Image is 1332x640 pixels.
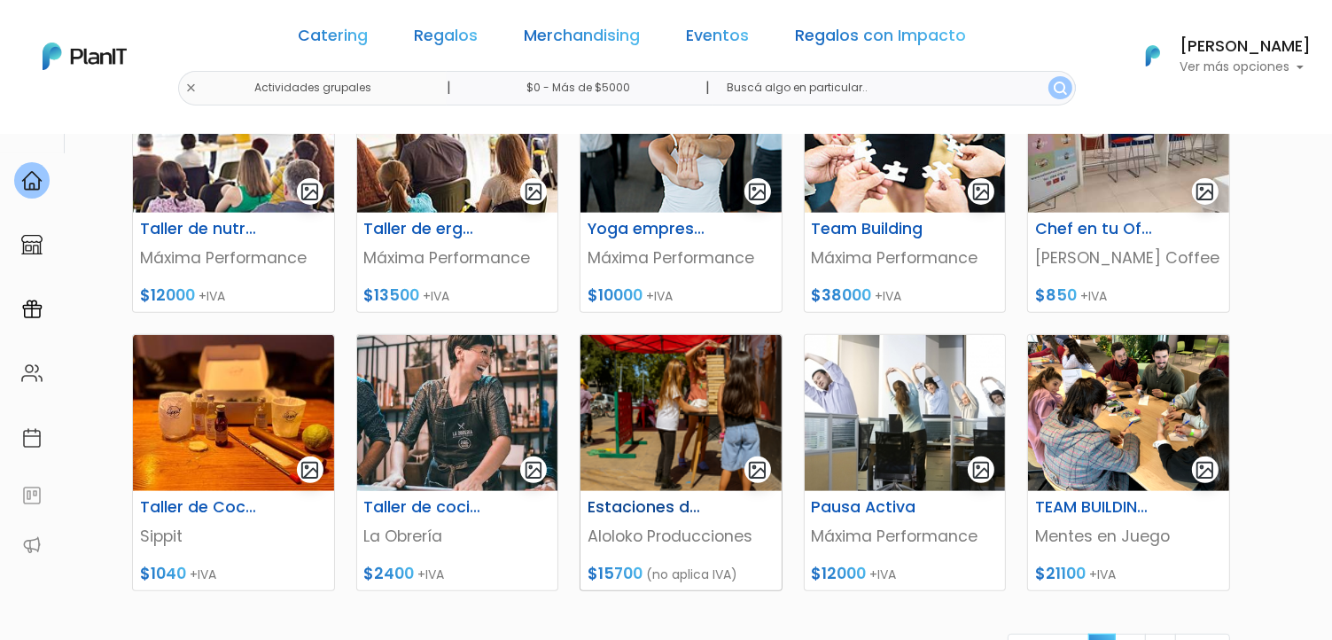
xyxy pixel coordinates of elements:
p: [PERSON_NAME] Coffee [1035,246,1222,269]
span: +IVA [424,287,450,305]
img: gallery-light [300,460,320,480]
img: thumb_75627404_1313259172209775_4144552589196787712_o__1_.jpg [357,335,558,491]
p: Máxima Performance [812,246,999,269]
span: +IVA [1089,566,1116,583]
p: Aloloko Producciones [588,525,775,548]
h6: Estaciones de Juegos Gigantes y Familiares [577,498,715,517]
a: gallery-light Taller de ergonomía Máxima Performance $13500 +IVA [356,56,559,313]
p: Mentes en Juego [1035,525,1222,548]
p: Máxima Performance [140,246,327,269]
p: Máxima Performance [812,525,999,548]
a: Catering [298,28,368,50]
a: gallery-light TEAM BUILDING 2 Mentes en Juego $21100 +IVA [1027,334,1230,591]
img: PlanIt Logo [43,43,127,70]
img: gallery-light [747,460,767,480]
h6: Chef en tu Oficina [1024,220,1163,238]
img: gallery-light [1195,460,1215,480]
h6: Taller de ergonomía [354,220,492,238]
a: Regalos [414,28,478,50]
div: ¿Necesitás ayuda? [91,17,255,51]
h6: TEAM BUILDING 2 [1024,498,1163,517]
h6: [PERSON_NAME] [1180,39,1311,55]
a: Merchandising [524,28,640,50]
a: gallery-light Chef en tu Oficina [PERSON_NAME] Coffee $850 +IVA [1027,56,1230,313]
h6: Taller de nutrición [129,220,268,238]
span: +IVA [646,287,673,305]
p: La Obrería [364,525,551,548]
img: gallery-light [300,182,320,202]
img: calendar-87d922413cdce8b2cf7b7f5f62616a5cf9e4887200fb71536465627b3292af00.svg [21,427,43,449]
p: Ver más opciones [1180,61,1311,74]
span: $10000 [588,285,643,306]
span: $1040 [140,563,186,584]
p: Sippit [140,525,327,548]
img: home-e721727adea9d79c4d83392d1f703f7f8bce08238fde08b1acbfd93340b81755.svg [21,170,43,191]
a: Eventos [686,28,749,50]
a: Regalos con Impacto [795,28,966,50]
p: Máxima Performance [588,246,775,269]
p: | [447,77,451,98]
img: campaigns-02234683943229c281be62815700db0a1741e53638e28bf9629b52c665b00959.svg [21,299,43,320]
span: $12000 [812,563,867,584]
img: gallery-light [524,460,544,480]
a: gallery-light Pausa Activa Máxima Performance $12000 +IVA [804,334,1007,591]
img: thumb_Team_Building.jpg [805,57,1006,213]
span: $13500 [364,285,420,306]
a: gallery-light Taller de Coctelería Sippit $1040 +IVA [132,334,335,591]
img: thumb_box_coctel.jpeg [133,335,334,491]
button: PlanIt Logo [PERSON_NAME] Ver más opciones [1123,33,1311,79]
span: +IVA [876,287,902,305]
img: gallery-light [524,182,544,202]
input: Buscá algo en particular.. [713,71,1075,105]
a: gallery-light Estaciones de Juegos Gigantes y Familiares Aloloko Producciones $15700 (no aplica IVA) [580,334,783,591]
span: +IVA [870,566,897,583]
img: thumb_1-afteroffice.png [1028,335,1229,491]
img: feedback-78b5a0c8f98aac82b08bfc38622c3050aee476f2c9584af64705fc4e61158814.svg [21,485,43,506]
span: $38000 [812,285,872,306]
h6: Pausa Activa [801,498,939,517]
img: gallery-light [971,182,992,202]
a: gallery-light Taller de nutrición Máxima Performance $12000 +IVA [132,56,335,313]
span: $21100 [1035,563,1086,584]
img: thumb_Taller.jpg [357,57,558,213]
span: $15700 [588,563,643,584]
h6: Yoga empresarial [577,220,715,238]
span: +IVA [1080,287,1107,305]
span: $2400 [364,563,415,584]
h6: Taller de Coctelería [129,498,268,517]
img: thumb_Taller_nutrici%C3%B3n.jpg [133,57,334,213]
a: gallery-light Team Building Máxima Performance $38000 +IVA [804,56,1007,313]
img: gallery-light [1195,182,1215,202]
p: Máxima Performance [364,246,551,269]
span: +IVA [190,566,216,583]
a: gallery-light Yoga empresarial Máxima Performance $10000 +IVA [580,56,783,313]
img: PlanIt Logo [1133,36,1172,75]
p: | [705,77,710,98]
span: +IVA [418,566,445,583]
img: gallery-light [747,182,767,202]
img: close-6986928ebcb1d6c9903e3b54e860dbc4d054630f23adef3a32610726dff6a82b.svg [185,82,197,94]
img: marketplace-4ceaa7011d94191e9ded77b95e3339b90024bf715f7c57f8cf31f2d8c509eaba.svg [21,234,43,255]
span: +IVA [199,287,225,305]
img: partners-52edf745621dab592f3b2c58e3bca9d71375a7ef29c3b500c9f145b62cc070d4.svg [21,535,43,556]
span: $850 [1035,285,1077,306]
img: search_button-432b6d5273f82d61273b3651a40e1bd1b912527efae98b1b7a1b2c0702e16a8d.svg [1054,82,1067,95]
span: (no aplica IVA) [646,566,737,583]
h6: Team Building [801,220,939,238]
img: thumb_entrenamiento-oficina.jpg [805,335,1006,491]
span: $12000 [140,285,195,306]
img: thumb_WhatsApp_Image_2022-05-03_at_13.49.04.jpeg [1028,57,1229,213]
h6: Taller de cocina [354,498,492,517]
a: gallery-light Taller de cocina La Obrería $2400 +IVA [356,334,559,591]
img: people-662611757002400ad9ed0e3c099ab2801c6687ba6c219adb57efc949bc21e19d.svg [21,363,43,384]
img: gallery-light [971,460,992,480]
img: thumb_yoga.jpg [580,57,782,213]
img: thumb_ChatGPT_Image_27_jun_2025__15_48_54.png [580,335,782,491]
